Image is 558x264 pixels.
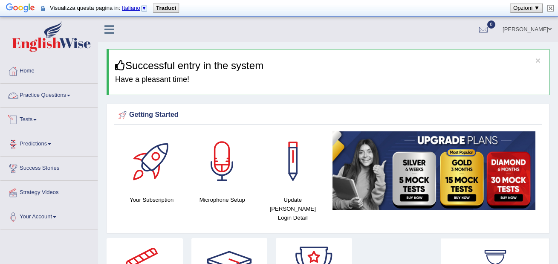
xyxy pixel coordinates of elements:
[262,195,324,222] h4: Update [PERSON_NAME] Login Detail
[535,56,541,65] button: ×
[191,195,254,204] h4: Microphone Setup
[0,132,98,154] a: Predictions
[496,17,558,39] a: [PERSON_NAME]
[116,109,540,122] div: Getting Started
[0,108,98,129] a: Tests
[547,5,554,12] img: Chiudi
[50,5,150,11] span: Visualizza questa pagina in:
[115,60,543,71] h3: Successful entry in the system
[122,5,148,11] a: Italiano
[121,195,183,204] h4: Your Subscription
[511,4,542,12] button: Opzioni ▼
[471,17,496,39] a: 0
[0,181,98,202] a: Strategy Videos
[122,5,140,11] span: Italiano
[153,4,179,12] button: Traduci
[41,5,45,12] img: I contenuti di questa pagina sicura saranno inviati a Google per essere tradotti utilizzando una ...
[0,205,98,226] a: Your Account
[156,5,176,11] b: Traduci
[6,3,35,15] img: Google Traduttore
[0,157,98,178] a: Success Stories
[487,20,496,29] span: 0
[332,131,536,210] img: small5.jpg
[115,75,543,84] h4: Have a pleasant time!
[0,84,98,105] a: Practice Questions
[0,59,98,81] a: Home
